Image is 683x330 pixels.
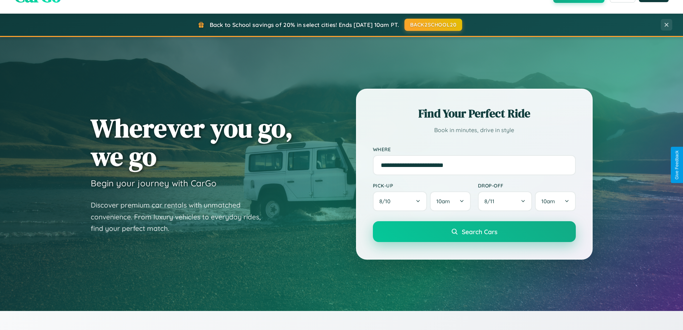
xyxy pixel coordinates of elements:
h3: Begin your journey with CarGo [91,178,217,189]
button: 10am [535,191,575,211]
button: 10am [430,191,470,211]
div: Give Feedback [674,150,679,180]
label: Drop-off [478,182,576,189]
button: Search Cars [373,221,576,242]
span: 8 / 10 [379,198,394,205]
p: Book in minutes, drive in style [373,125,576,135]
span: Back to School savings of 20% in select cities! Ends [DATE] 10am PT. [210,21,399,28]
p: Discover premium car rentals with unmatched convenience. From luxury vehicles to everyday rides, ... [91,199,270,234]
button: 8/11 [478,191,532,211]
button: BACK2SCHOOL20 [404,19,462,31]
h2: Find Your Perfect Ride [373,106,576,121]
span: 10am [436,198,450,205]
button: 8/10 [373,191,427,211]
label: Where [373,146,576,152]
span: 10am [541,198,555,205]
span: 8 / 11 [484,198,498,205]
h1: Wherever you go, we go [91,114,293,171]
label: Pick-up [373,182,471,189]
span: Search Cars [462,228,497,236]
